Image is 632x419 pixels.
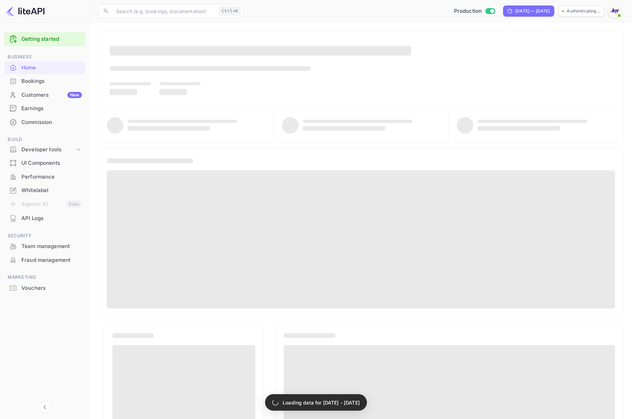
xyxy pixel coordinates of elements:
[21,105,82,113] div: Earnings
[21,91,82,99] div: Customers
[4,274,85,281] span: Marketing
[21,256,82,264] div: Fraud management
[21,215,82,222] div: API Logs
[21,146,75,154] div: Developer tools
[21,118,82,126] div: Commission
[503,6,554,17] div: Click to change the date range period
[4,88,85,101] a: CustomersNew
[4,75,85,88] div: Bookings
[4,170,85,183] a: Performance
[4,170,85,184] div: Performance
[4,53,85,61] span: Business
[4,136,85,143] span: Build
[4,212,85,225] a: API Logs
[4,61,85,75] div: Home
[21,173,82,181] div: Performance
[6,6,45,17] img: LiteAPI logo
[451,7,498,15] div: Switch to Sandbox mode
[4,88,85,102] div: CustomersNew
[21,64,82,72] div: Home
[515,8,550,14] div: [DATE] — [DATE]
[4,240,85,253] a: Team management
[39,401,51,413] button: Collapse navigation
[567,8,601,14] p: Authenticating...
[21,159,82,167] div: UI Components
[219,7,240,16] div: Ctrl+K
[4,32,85,46] div: Getting started
[609,6,620,17] img: With Joy
[21,77,82,85] div: Bookings
[4,282,85,294] a: Vouchers
[4,75,85,87] a: Bookings
[21,35,82,43] a: Getting started
[4,232,85,240] span: Security
[4,61,85,74] a: Home
[4,156,85,169] a: UI Components
[21,242,82,250] div: Team management
[454,7,482,15] span: Production
[112,4,216,18] input: Search (e.g. bookings, documentation)
[283,399,360,406] p: Loading data for [DATE] - [DATE]
[21,284,82,292] div: Vouchers
[4,144,85,156] div: Developer tools
[4,102,85,115] a: Earnings
[4,254,85,266] a: Fraud management
[21,187,82,194] div: Whitelabel
[67,92,82,98] div: New
[4,116,85,128] a: Commission
[4,156,85,170] div: UI Components
[4,184,85,197] a: Whitelabel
